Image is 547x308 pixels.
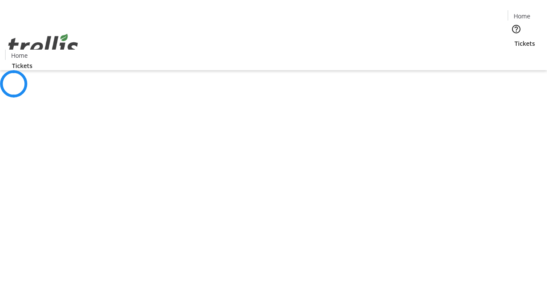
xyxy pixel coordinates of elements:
span: Home [514,12,530,21]
span: Home [11,51,28,60]
a: Home [6,51,33,60]
button: Cart [508,48,525,65]
a: Tickets [5,61,39,70]
a: Tickets [508,39,542,48]
button: Help [508,21,525,38]
img: Orient E2E Organization 6uU3ANMNi8's Logo [5,24,81,67]
span: Tickets [515,39,535,48]
span: Tickets [12,61,32,70]
a: Home [508,12,535,21]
